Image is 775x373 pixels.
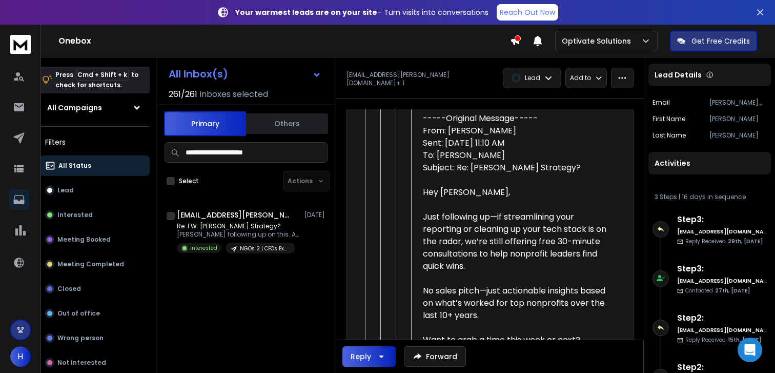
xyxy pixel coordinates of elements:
div: | [655,193,765,201]
p: Email [652,99,670,107]
button: Closed [39,279,150,299]
button: Lead [39,180,150,201]
h3: Filters [39,135,150,149]
p: Interested [57,211,93,219]
span: 15th, [DATE] [728,336,761,344]
h1: All Inbox(s) [169,69,228,79]
p: Add to [570,74,591,82]
button: All Campaigns [39,97,150,118]
span: 29th, [DATE] [728,238,763,245]
p: – Turn visits into conversations [235,7,488,17]
p: Optivate Solutions [562,36,635,46]
button: Interested [39,205,150,225]
p: Press to check for shortcuts. [55,70,138,90]
span: Cmd + Shift + k [76,69,129,81]
h3: Inboxes selected [199,88,268,101]
div: Reply [351,351,371,362]
span: 16 days in sequence [682,192,746,201]
button: Meeting Booked [39,229,150,250]
h6: [EMAIL_ADDRESS][DOMAIN_NAME] [677,326,767,334]
h6: [EMAIL_ADDRESS][DOMAIN_NAME] [677,228,767,235]
button: Wrong person [39,328,150,348]
button: All Status [39,155,150,176]
label: Select [179,177,199,185]
p: Wrong person [57,334,104,342]
p: Closed [57,285,81,293]
p: Lead [57,186,74,194]
div: Open Intercom Messenger [738,338,762,362]
button: Reply [342,346,396,367]
p: [PERSON_NAME] [709,115,767,123]
p: Reply Received [685,336,761,344]
h1: [EMAIL_ADDRESS][PERSON_NAME][DOMAIN_NAME] +1 [177,210,290,220]
p: Interested [190,244,217,252]
h1: All Campaigns [47,103,102,113]
button: Not Interested [39,352,150,373]
div: Activities [648,152,771,174]
button: Out of office [39,303,150,324]
p: Out of office [57,309,100,318]
p: Reply Received [685,238,763,245]
p: Lead [525,74,540,82]
span: 3 Steps [655,192,677,201]
button: Get Free Credits [670,31,757,51]
button: Others [246,112,328,135]
h6: Step 3 : [677,263,767,275]
p: [PERSON_NAME] [709,131,767,140]
button: Forward [404,346,466,367]
p: Last Name [652,131,686,140]
p: Lead Details [655,70,702,80]
p: First Name [652,115,685,123]
h6: Step 2 : [677,312,767,324]
strong: Your warmest leads are on your site [235,7,377,17]
p: Meeting Completed [57,260,124,268]
p: [EMAIL_ADDRESS][PERSON_NAME][DOMAIN_NAME] + 1 [346,71,487,87]
p: [PERSON_NAME] following up on this. Are [177,230,300,239]
p: Contacted [685,287,750,295]
img: logo [10,35,31,54]
h6: Step 3 : [677,213,767,226]
p: Meeting Booked [57,235,111,244]
a: Reach Out Now [497,4,558,21]
span: 261 / 261 [169,88,197,101]
button: H [10,346,31,367]
p: Reach Out Now [500,7,555,17]
p: Re: FW: [PERSON_NAME] Strategy? [177,222,300,230]
p: [PERSON_NAME][EMAIL_ADDRESS][PERSON_NAME][DOMAIN_NAME] [709,99,767,107]
p: Not Interested [57,359,106,367]
button: Primary [164,111,246,136]
h6: [EMAIL_ADDRESS][DOMAIN_NAME] [677,277,767,285]
p: All Status [58,162,91,170]
span: 27th, [DATE] [715,287,750,295]
button: Meeting Completed [39,254,150,274]
p: Get Free Credits [691,36,750,46]
p: NGOs 2 | CEOs Executive [240,245,289,252]
button: All Inbox(s) [160,64,330,84]
h1: Onebox [58,35,510,47]
p: [DATE] [304,211,328,219]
